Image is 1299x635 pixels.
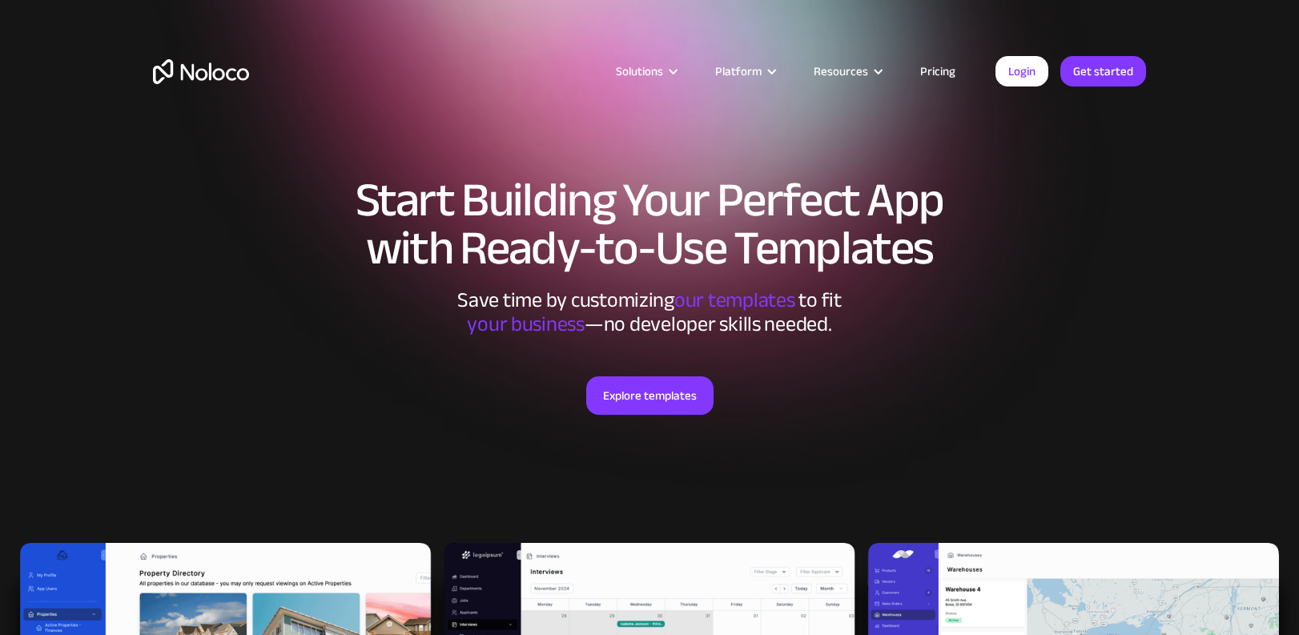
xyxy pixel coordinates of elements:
[467,304,585,344] span: your business
[995,56,1048,86] a: Login
[794,61,900,82] div: Resources
[674,280,795,320] span: our templates
[900,61,975,82] a: Pricing
[153,176,1146,272] h1: Start Building Your Perfect App with Ready-to-Use Templates
[409,288,890,336] div: Save time by customizing to fit ‍ —no developer skills needed.
[1060,56,1146,86] a: Get started
[695,61,794,82] div: Platform
[586,376,714,415] a: Explore templates
[814,61,868,82] div: Resources
[616,61,663,82] div: Solutions
[596,61,695,82] div: Solutions
[715,61,762,82] div: Platform
[153,59,249,84] a: home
